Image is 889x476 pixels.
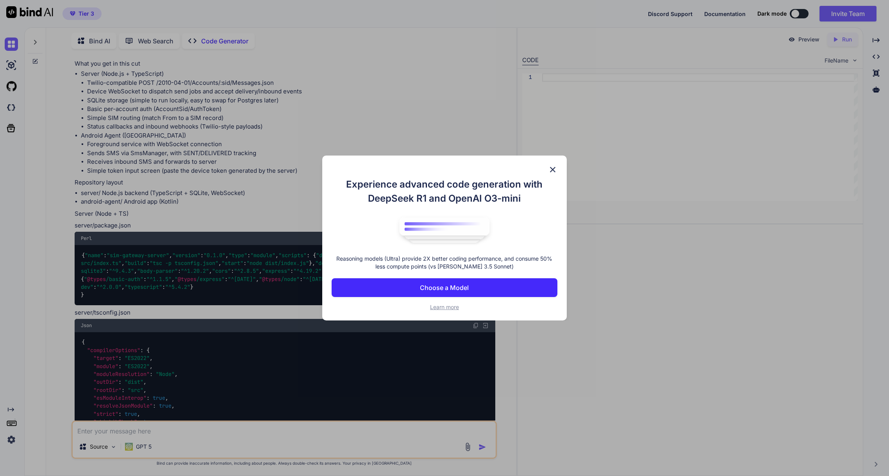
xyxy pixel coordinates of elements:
button: Choose a Model [332,278,557,297]
p: Choose a Model [420,283,469,292]
span: Learn more [430,304,459,310]
p: Reasoning models (Ultra) provide 2X better coding performance, and consume 50% less compute point... [332,255,557,270]
img: close [548,165,557,174]
img: bind logo [394,213,495,247]
h1: Experience advanced code generation with DeepSeek R1 and OpenAI O3-mini [332,177,557,206]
